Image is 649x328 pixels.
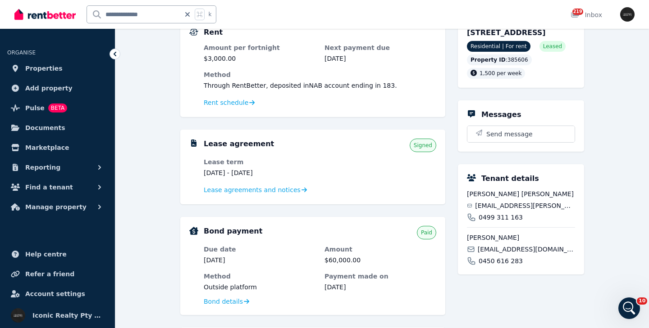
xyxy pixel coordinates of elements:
[204,297,243,306] span: Bond details
[18,220,151,230] div: Lease Agreement
[25,288,85,299] span: Account settings
[7,245,108,263] a: Help centre
[486,130,533,139] span: Send message
[25,249,67,260] span: Help centre
[204,245,315,254] dt: Due date
[414,142,432,149] span: Signed
[204,283,315,292] dd: Outside platform
[7,79,108,97] a: Add property
[25,182,73,193] span: Find a tenant
[204,185,307,194] a: Lease agreements and notices
[620,7,635,22] img: Iconic Realty Pty Ltd
[7,198,108,216] button: Manage property
[189,227,198,235] img: Bond Details
[467,41,530,52] span: Residential | For rent
[25,202,87,212] span: Manage property
[14,8,76,21] img: RentBetter
[208,11,211,18] span: k
[7,119,108,137] a: Documents
[324,272,436,281] dt: Payment made on
[572,9,583,15] span: 219
[204,297,249,306] a: Bond details
[618,297,640,319] iframe: Intercom live chat
[48,103,67,112] span: BETA
[18,64,162,79] p: Hi Iconic 👋
[543,43,562,50] span: Leased
[13,184,167,200] div: Rental Payments - How They Work
[475,201,575,210] span: [EMAIL_ADDRESS][PERSON_NAME][DOMAIN_NAME]
[478,245,575,254] span: [EMAIL_ADDRESS][DOMAIN_NAME]
[7,139,108,157] a: Marketplace
[155,14,171,31] div: Close
[25,122,65,133] span: Documents
[204,98,248,107] span: Rent schedule
[96,14,114,32] img: Profile image for Rochelle
[7,178,108,196] button: Find a tenant
[94,136,122,146] div: • 5m ago
[18,127,37,145] img: Profile image for Jodie
[120,245,180,281] button: Help
[25,162,60,173] span: Reporting
[479,256,523,265] span: 0450 616 283
[60,245,120,281] button: Messages
[480,70,521,76] span: 1,500 per week
[25,103,45,113] span: Pulse
[25,83,73,94] span: Add property
[25,269,74,279] span: Refer a friend
[13,200,167,217] div: How much does it cost?
[571,10,602,19] div: Inbox
[204,98,255,107] a: Rent schedule
[204,27,223,38] h5: Rent
[189,29,198,36] img: Rental Payments
[7,158,108,176] button: Reporting
[18,166,73,176] span: Search for help
[324,245,436,254] dt: Amount
[467,189,575,198] span: [PERSON_NAME] [PERSON_NAME]
[9,106,171,153] div: Recent messageProfile image for JodieThe way tenancies work on the platform is that you create on...
[204,139,274,149] h5: Lease agreement
[7,49,36,56] span: ORGANISE
[204,272,315,281] dt: Method
[13,234,167,250] div: Creating and Managing Your Ad
[324,54,436,63] dd: [DATE]
[324,43,436,52] dt: Next payment due
[481,173,539,184] h5: Tenant details
[467,233,575,242] span: [PERSON_NAME]
[324,283,436,292] dd: [DATE]
[143,268,157,274] span: Help
[18,18,78,31] img: logo
[204,185,301,194] span: Lease agreements and notices
[75,268,106,274] span: Messages
[467,54,532,65] div: : 385606
[204,168,315,177] dd: [DATE] - [DATE]
[7,99,108,117] a: PulseBETA
[18,187,151,197] div: Rental Payments - How They Work
[13,162,167,180] button: Search for help
[204,70,436,79] dt: Method
[204,54,315,63] dd: $3,000.00
[421,229,432,236] span: Paid
[7,285,108,303] a: Account settings
[131,14,149,32] img: Profile image for Earl
[9,120,171,153] div: Profile image for JodieThe way tenancies work on the platform is that you create one tenancy for ...
[204,82,397,89] span: Through RentBetter , deposited in NAB account ending in 183 .
[467,28,546,37] span: [STREET_ADDRESS]
[20,268,40,274] span: Home
[25,142,69,153] span: Marketplace
[471,56,506,63] span: Property ID
[204,256,315,265] dd: [DATE]
[204,157,315,166] dt: Lease term
[324,256,436,265] dd: $60,000.00
[13,217,167,234] div: Lease Agreement
[481,109,521,120] h5: Messages
[25,63,63,74] span: Properties
[18,237,151,247] div: Creating and Managing Your Ad
[637,297,647,305] span: 10
[467,126,575,142] button: Send message
[40,136,92,146] div: [PERSON_NAME]
[7,265,108,283] a: Refer a friend
[7,59,108,77] a: Properties
[11,308,25,323] img: Iconic Realty Pty Ltd
[18,204,151,213] div: How much does it cost?
[32,310,104,321] span: Iconic Realty Pty Ltd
